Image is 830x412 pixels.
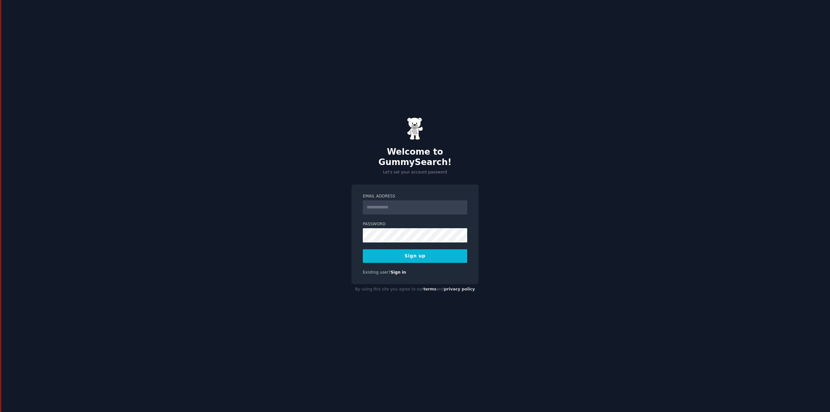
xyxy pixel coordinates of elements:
label: Email Address [363,194,467,199]
button: Sign up [363,249,467,263]
p: Let's set your account password [351,170,479,175]
a: terms [423,287,436,291]
div: By using this site you agree to our and [351,284,479,295]
img: Gummy Bear [407,117,423,140]
a: privacy policy [444,287,475,291]
span: Existing user? [363,270,391,275]
h2: Welcome to GummySearch! [351,147,479,167]
a: Sign in [391,270,406,275]
label: Password [363,221,467,227]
